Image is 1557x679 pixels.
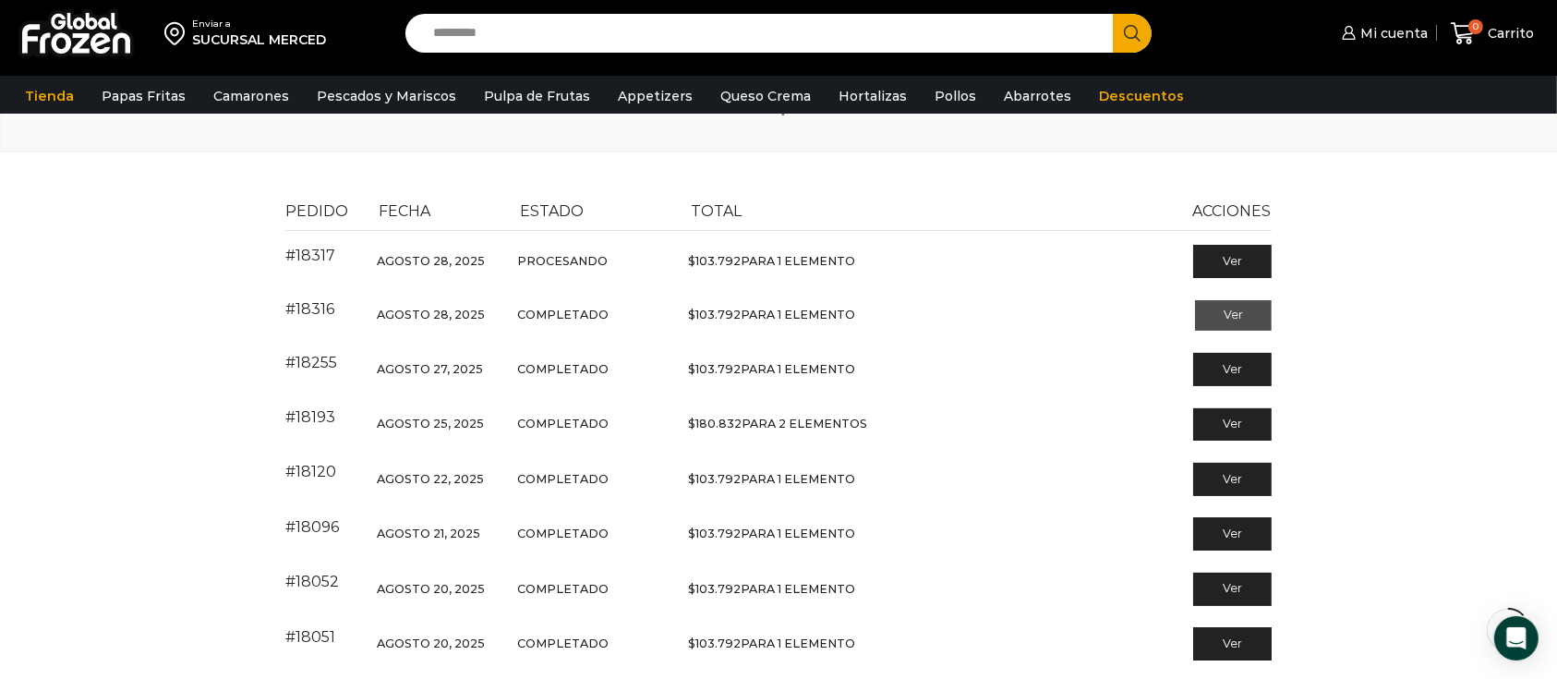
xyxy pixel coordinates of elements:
[285,518,339,536] a: Ver número del pedido 18096
[688,254,695,268] span: $
[1483,24,1534,42] span: Carrito
[829,79,916,114] a: Hortalizas
[750,91,830,116] span: Mi perfil
[681,289,906,342] td: para 1 elemento
[377,417,484,430] time: Agosto 25, 2025
[688,362,741,376] span: 103.792
[377,308,485,321] time: Agosto 28, 2025
[377,362,483,376] time: Agosto 27, 2025
[711,79,820,114] a: Queso Crema
[379,202,430,220] span: Fecha
[285,247,335,264] a: Ver número del pedido 18317
[192,30,326,49] div: SUCURSAL MERCED
[688,308,741,321] span: 103.792
[475,79,599,114] a: Pulpa de Frutas
[681,397,906,452] td: para 2 elementos
[509,397,680,452] td: Completado
[285,202,348,220] span: Pedido
[164,18,192,49] img: address-field-icon.svg
[1494,616,1539,661] div: Open Intercom Messenger
[688,637,741,650] span: 103.792
[681,342,906,396] td: para 1 elemento
[308,79,465,114] a: Pescados y Mariscos
[925,79,985,114] a: Pollos
[509,616,680,671] td: Completado
[285,463,336,480] a: Ver número del pedido 18120
[377,637,485,650] time: Agosto 20, 2025
[377,472,484,486] time: Agosto 22, 2025
[509,507,680,562] td: Completado
[1193,517,1272,551] a: Ver
[681,230,906,289] td: para 1 elemento
[688,582,741,596] span: 103.792
[1193,353,1272,386] a: Ver
[1468,19,1483,34] span: 0
[285,354,337,371] a: Ver número del pedido 18255
[688,527,741,540] span: 103.792
[520,202,584,220] span: Estado
[1356,24,1428,42] span: Mi cuenta
[688,417,742,430] span: 180.832
[1090,79,1193,114] a: Descuentos
[509,452,680,506] td: Completado
[681,562,906,616] td: para 1 elemento
[681,507,906,562] td: para 1 elemento
[688,527,695,540] span: $
[1193,627,1272,661] a: Ver
[192,18,326,30] div: Enviar a
[995,79,1080,114] a: Abarrotes
[377,582,485,596] time: Agosto 20, 2025
[92,79,195,114] a: Papas Fritas
[285,300,334,318] a: Ver número del pedido 18316
[509,562,680,616] td: Completado
[285,628,335,646] a: Ver número del pedido 18051
[1337,15,1428,52] a: Mi cuenta
[1195,300,1272,332] a: Ver
[509,342,680,396] td: Completado
[688,582,695,596] span: $
[16,79,83,114] a: Tienda
[688,308,695,321] span: $
[1193,245,1272,278] a: Ver
[688,254,741,268] span: 103.792
[1193,573,1272,606] a: Ver
[377,527,480,540] time: Agosto 21, 2025
[204,79,298,114] a: Camarones
[688,472,695,486] span: $
[377,254,485,268] time: Agosto 28, 2025
[1193,202,1272,220] span: Acciones
[1193,463,1272,496] a: Ver
[285,408,335,426] a: Ver número del pedido 18193
[688,637,695,650] span: $
[688,362,695,376] span: $
[1193,408,1272,442] a: Ver
[1113,14,1152,53] button: Search button
[509,230,680,289] td: Procesando
[609,79,702,114] a: Appetizers
[688,472,741,486] span: 103.792
[688,417,695,430] span: $
[509,289,680,342] td: Completado
[681,452,906,506] td: para 1 elemento
[1446,12,1539,55] a: 0 Carrito
[285,573,339,590] a: Ver número del pedido 18052
[691,202,742,220] span: Total
[681,616,906,671] td: para 1 elemento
